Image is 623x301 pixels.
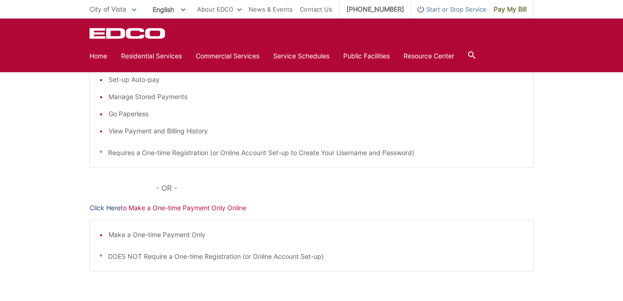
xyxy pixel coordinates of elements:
li: View Payment and Billing History [109,126,524,136]
a: EDCD logo. Return to the homepage. [90,28,167,39]
a: Service Schedules [273,51,329,61]
span: English [146,2,193,17]
a: Resource Center [404,51,454,61]
li: Set-up Auto-pay [109,75,524,85]
p: to Make a One-time Payment Only Online [90,203,534,213]
a: Home [90,51,107,61]
a: News & Events [249,4,293,14]
span: City of Vista [90,5,126,13]
a: Click Here [90,203,121,213]
li: Manage Stored Payments [109,92,524,102]
a: Commercial Services [196,51,259,61]
p: - OR - [156,182,533,194]
a: Contact Us [300,4,332,14]
p: * Requires a One-time Registration (or Online Account Set-up to Create Your Username and Password) [99,148,524,158]
a: About EDCO [197,4,242,14]
a: Public Facilities [343,51,390,61]
li: Go Paperless [109,109,524,119]
li: Make a One-time Payment Only [109,230,524,240]
p: * DOES NOT Require a One-time Registration (or Online Account Set-up) [99,251,524,262]
a: Residential Services [121,51,182,61]
span: Pay My Bill [494,4,527,14]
